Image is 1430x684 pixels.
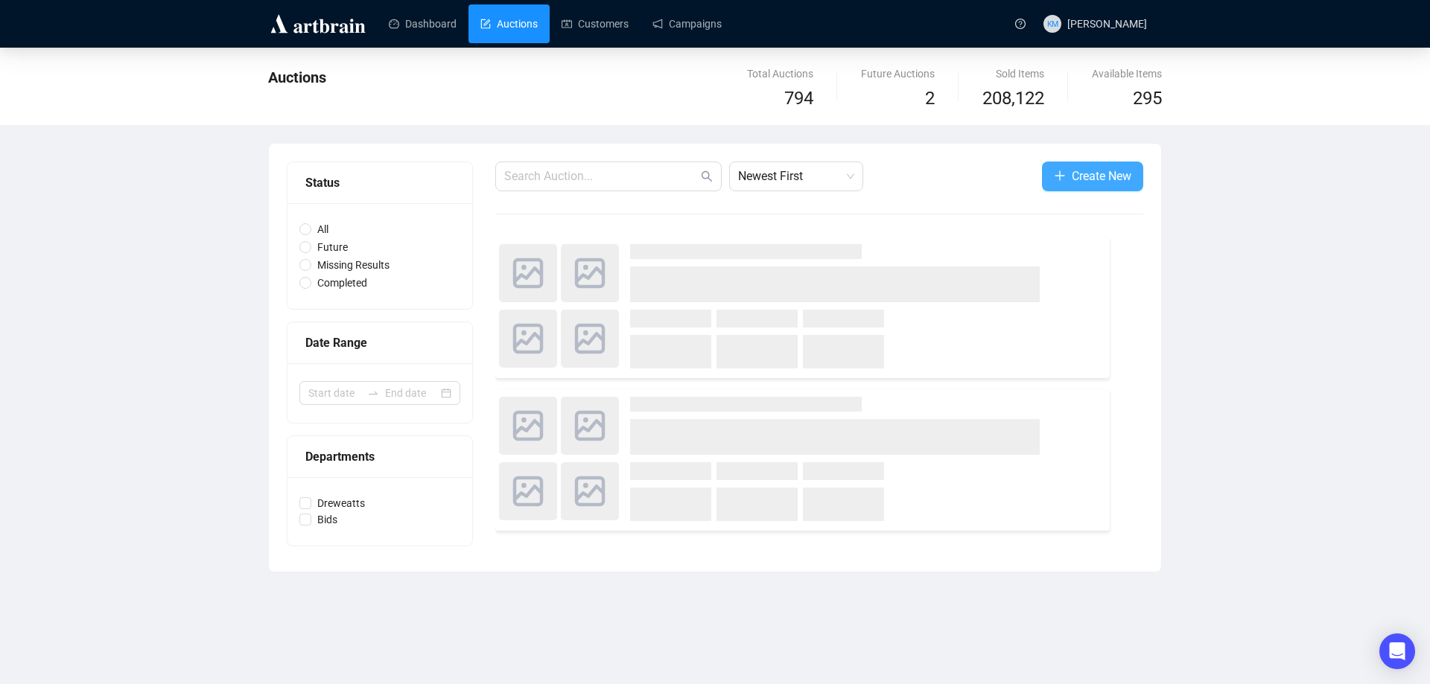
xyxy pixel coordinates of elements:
[738,162,854,191] span: Newest First
[1054,170,1066,182] span: plus
[861,65,935,82] div: Future Auctions
[561,244,619,302] img: photo.svg
[1067,18,1147,30] span: [PERSON_NAME]
[1092,65,1162,82] div: Available Items
[561,462,619,520] img: photo.svg
[308,385,361,401] input: Start date
[499,397,557,455] img: photo.svg
[561,397,619,455] img: photo.svg
[747,65,813,82] div: Total Auctions
[499,244,557,302] img: photo.svg
[305,173,454,192] div: Status
[561,310,619,368] img: photo.svg
[925,88,935,109] span: 2
[268,12,368,36] img: logo
[1046,17,1058,30] span: KM
[504,167,698,185] input: Search Auction...
[305,447,454,466] div: Departments
[562,4,629,43] a: Customers
[1133,88,1162,109] span: 295
[499,462,557,520] img: photo.svg
[982,65,1044,82] div: Sold Items
[311,511,343,528] span: Bids
[311,275,373,291] span: Completed
[652,4,722,43] a: Campaigns
[499,310,557,368] img: photo.svg
[1015,19,1026,29] span: question-circle
[311,495,371,511] span: Dreweatts
[367,387,379,399] span: swap-right
[305,333,454,352] div: Date Range
[701,170,713,182] span: search
[1379,633,1415,669] div: Open Intercom Messenger
[367,387,379,399] span: to
[1042,162,1143,191] button: Create New
[311,221,334,237] span: All
[268,68,326,86] span: Auctions
[389,4,457,43] a: Dashboard
[385,385,438,401] input: End date
[784,88,813,109] span: 794
[311,239,354,255] span: Future
[982,85,1044,113] span: 208,122
[311,257,395,273] span: Missing Results
[1072,167,1131,185] span: Create New
[480,4,538,43] a: Auctions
